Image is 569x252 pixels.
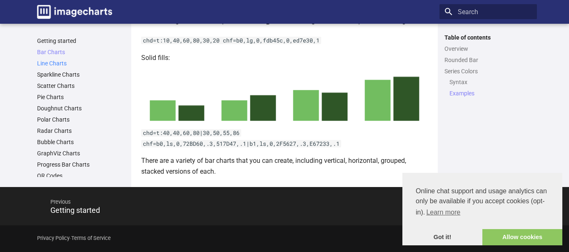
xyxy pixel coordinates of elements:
a: Line Charts [37,60,125,67]
a: Overview [444,45,532,52]
span: Online chat support and usage analytics can only be available if you accept cookies (opt-in). [416,186,549,219]
a: Series Colors [444,67,532,75]
span: Previous [42,192,275,212]
img: chart [141,70,428,121]
p: Solid fills: [141,52,428,63]
div: cookieconsent [402,173,562,245]
a: Image-Charts documentation [34,2,115,22]
a: Progress Bar Charts [37,161,125,168]
nav: Series Colors [444,78,532,97]
a: dismiss cookie message [402,229,482,246]
a: Terms of Service [71,235,111,241]
label: Table of contents [439,34,537,41]
nav: Table of contents [439,34,537,97]
code: chd=t:10,40,60,80,30,20 chf=b0,lg,0,fdb45c,0,ed7e30,1 [141,37,321,44]
code: chd=t:40,40,60,80|30,50,55,86 chf=b0,ls,0,72BD60,.3,517D47,.1|b1,ls,0,2F5627,.3,E67233,.1 [141,129,341,147]
span: Next [284,192,517,212]
a: Bar Charts [37,48,125,56]
a: Sparkline Charts [37,71,125,78]
a: QR Codes [37,172,125,180]
a: Syntax [449,78,532,86]
div: - [37,231,111,246]
a: Doughnut Charts [37,105,125,112]
a: Polar Charts [37,116,125,123]
a: Pie Charts [37,93,125,101]
a: GraphViz Charts [37,150,125,157]
p: There are a variety of bar charts that you can create, including vertical, horizontal, grouped, s... [141,155,428,177]
img: logo [37,5,112,19]
a: allow cookies [482,229,562,246]
a: Privacy Policy [37,235,70,241]
a: Rounded Bar [444,56,532,64]
a: Getting started [37,37,125,45]
a: Bubble Charts [37,138,125,146]
a: NextLine Charts [284,189,537,224]
span: Getting started [50,206,100,215]
a: Scatter Charts [37,82,125,90]
input: Search [439,4,537,19]
a: PreviousGetting started [32,189,284,224]
a: Examples [449,90,532,97]
a: learn more about cookies [425,206,462,219]
a: Radar Charts [37,127,125,135]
